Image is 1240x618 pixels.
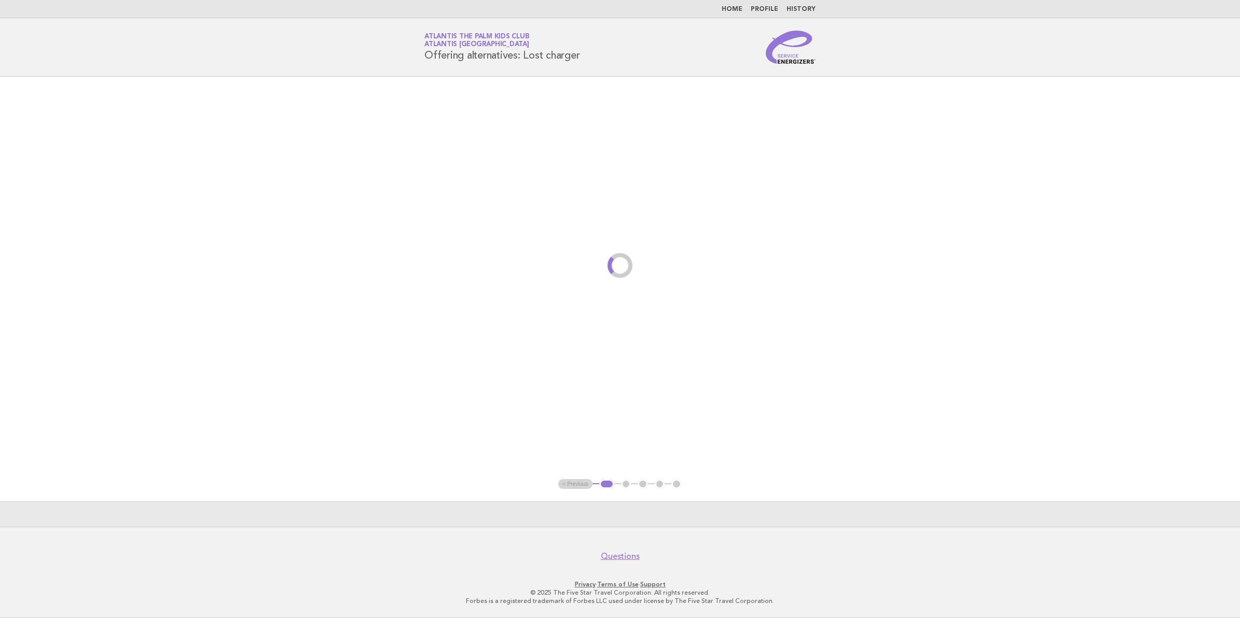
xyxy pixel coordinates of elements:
[766,31,816,64] img: Service Energizers
[302,597,938,605] p: Forbes is a registered trademark of Forbes LLC used under license by The Five Star Travel Corpora...
[640,581,666,588] a: Support
[787,6,816,12] a: History
[597,581,639,588] a: Terms of Use
[424,41,529,48] span: Atlantis [GEOGRAPHIC_DATA]
[575,581,596,588] a: Privacy
[302,588,938,597] p: © 2025 The Five Star Travel Corporation. All rights reserved.
[722,6,742,12] a: Home
[424,34,580,61] h1: Offering alternatives: Lost charger
[601,551,640,561] a: Questions
[424,33,529,48] a: Atlantis The Palm Kids ClubAtlantis [GEOGRAPHIC_DATA]
[302,580,938,588] p: · ·
[751,6,778,12] a: Profile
